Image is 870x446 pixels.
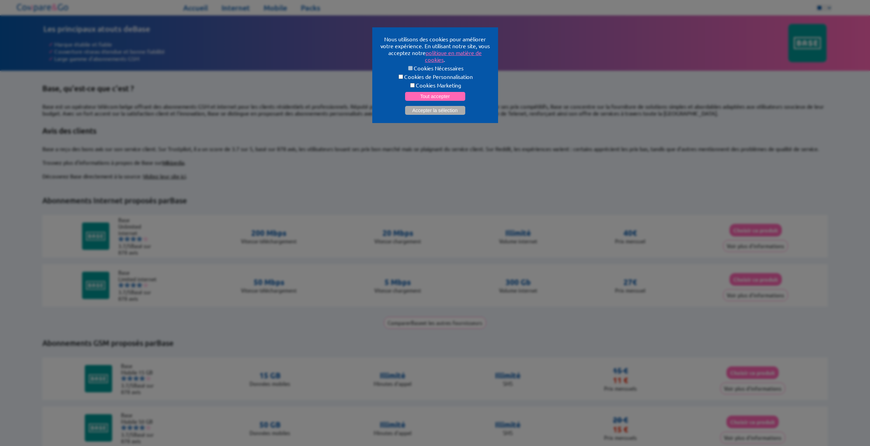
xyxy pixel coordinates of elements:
[410,83,415,87] input: Cookies Marketing
[425,49,482,63] a: politique en matière de cookies
[405,106,465,115] button: Accepter la sélection
[405,92,465,101] button: Tout accepter
[408,66,413,70] input: Cookies Nécessaires
[380,36,490,63] p: Nous utilisons des cookies pour améliorer votre expérience. En utilisant notre site, vous accepte...
[380,82,490,89] label: Cookies Marketing
[380,65,490,71] label: Cookies Nécessaires
[399,75,403,79] input: Cookies de Personnalisation
[380,73,490,80] label: Cookies de Personnalisation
